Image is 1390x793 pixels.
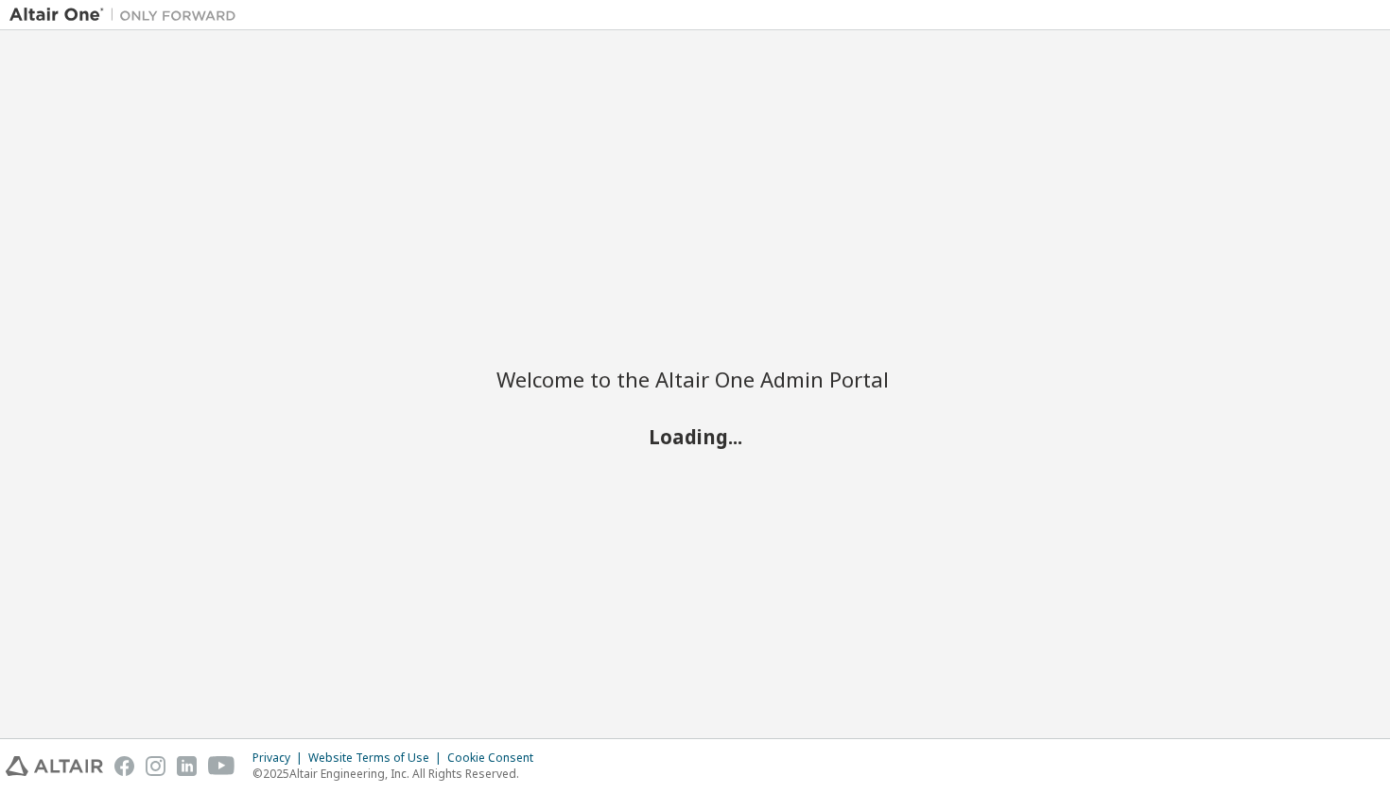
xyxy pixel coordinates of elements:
img: instagram.svg [146,756,165,776]
div: Cookie Consent [447,750,545,766]
div: Privacy [252,750,308,766]
img: youtube.svg [208,756,235,776]
img: linkedin.svg [177,756,197,776]
h2: Welcome to the Altair One Admin Portal [496,366,894,392]
p: © 2025 Altair Engineering, Inc. All Rights Reserved. [252,766,545,782]
h2: Loading... [496,423,894,448]
div: Website Terms of Use [308,750,447,766]
img: facebook.svg [114,756,134,776]
img: altair_logo.svg [6,756,103,776]
img: Altair One [9,6,246,25]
